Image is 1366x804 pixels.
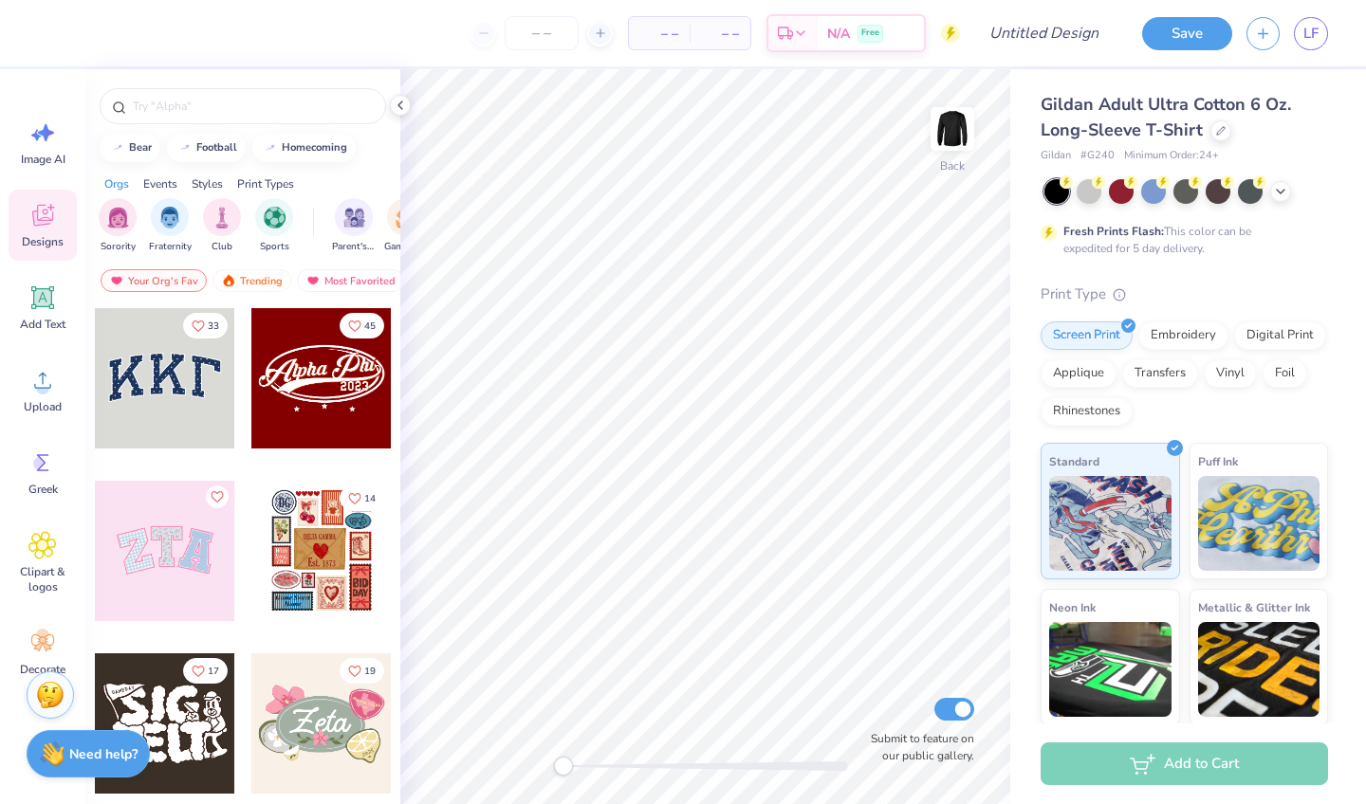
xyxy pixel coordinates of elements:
[221,274,236,287] img: trending.gif
[1142,17,1232,50] button: Save
[208,321,219,331] span: 33
[640,24,678,44] span: – –
[131,97,374,116] input: Try "Alpha"
[22,234,64,249] span: Designs
[20,317,65,332] span: Add Text
[384,198,428,254] div: filter for Game Day
[1049,622,1172,717] img: Neon Ink
[1124,148,1219,164] span: Minimum Order: 24 +
[364,321,376,331] span: 45
[263,142,278,154] img: trend_line.gif
[1049,451,1099,471] span: Standard
[159,207,180,228] img: Fraternity Image
[149,198,192,254] div: filter for Fraternity
[101,240,136,254] span: Sorority
[701,24,739,44] span: – –
[861,27,879,40] span: Free
[332,240,376,254] span: Parent's Weekend
[1063,224,1164,239] strong: Fresh Prints Flash:
[203,198,241,254] button: filter button
[860,730,974,764] label: Submit to feature on our public gallery.
[554,757,573,776] div: Accessibility label
[149,198,192,254] button: filter button
[1063,223,1297,257] div: This color can be expedited for 5 day delivery.
[1041,359,1117,388] div: Applique
[1198,597,1310,617] span: Metallic & Glitter Ink
[255,198,293,254] button: filter button
[212,240,232,254] span: Club
[237,175,294,192] div: Print Types
[11,564,74,594] span: Clipart & logos
[206,485,229,508] button: Like
[396,207,417,228] img: Game Day Image
[69,745,138,763] strong: Need help?
[364,667,376,676] span: 19
[1263,359,1307,388] div: Foil
[340,313,384,338] button: Like
[255,198,293,254] div: filter for Sports
[933,110,971,148] img: Back
[110,142,125,154] img: trend_line.gif
[297,269,404,292] div: Most Favorited
[1049,476,1172,571] img: Standard
[1198,476,1320,571] img: Puff Ink
[167,134,246,162] button: football
[340,485,384,511] button: Like
[1041,148,1071,164] span: Gildan
[340,658,384,684] button: Like
[104,175,129,192] div: Orgs
[332,198,376,254] div: filter for Parent's Weekend
[252,134,356,162] button: homecoming
[1049,597,1096,617] span: Neon Ink
[364,494,376,503] span: 14
[305,274,321,287] img: most_fav.gif
[1234,321,1326,350] div: Digital Print
[177,142,193,154] img: trend_line.gif
[208,667,219,676] span: 17
[101,269,207,292] div: Your Org's Fav
[149,240,192,254] span: Fraternity
[264,207,286,228] img: Sports Image
[1041,397,1133,426] div: Rhinestones
[1041,93,1291,141] span: Gildan Adult Ultra Cotton 6 Oz. Long-Sleeve T-Shirt
[21,152,65,167] span: Image AI
[192,175,223,192] div: Styles
[212,207,232,228] img: Club Image
[99,198,137,254] button: filter button
[1198,451,1238,471] span: Puff Ink
[1041,283,1328,305] div: Print Type
[343,207,365,228] img: Parent's Weekend Image
[1198,622,1320,717] img: Metallic & Glitter Ink
[1294,17,1328,50] a: LF
[99,198,137,254] div: filter for Sorority
[1041,321,1133,350] div: Screen Print
[107,207,129,228] img: Sorority Image
[28,482,58,497] span: Greek
[100,134,160,162] button: bear
[109,274,124,287] img: most_fav.gif
[940,157,965,174] div: Back
[1080,148,1115,164] span: # G240
[1303,23,1319,45] span: LF
[505,16,579,50] input: – –
[282,142,347,153] div: homecoming
[203,198,241,254] div: filter for Club
[827,24,850,44] span: N/A
[1138,321,1228,350] div: Embroidery
[1204,359,1257,388] div: Vinyl
[20,662,65,677] span: Decorate
[196,142,237,153] div: football
[212,269,291,292] div: Trending
[1122,359,1198,388] div: Transfers
[974,14,1114,52] input: Untitled Design
[183,658,228,684] button: Like
[260,240,289,254] span: Sports
[129,142,152,153] div: bear
[384,240,428,254] span: Game Day
[384,198,428,254] button: filter button
[183,313,228,338] button: Like
[143,175,177,192] div: Events
[24,399,62,414] span: Upload
[332,198,376,254] button: filter button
